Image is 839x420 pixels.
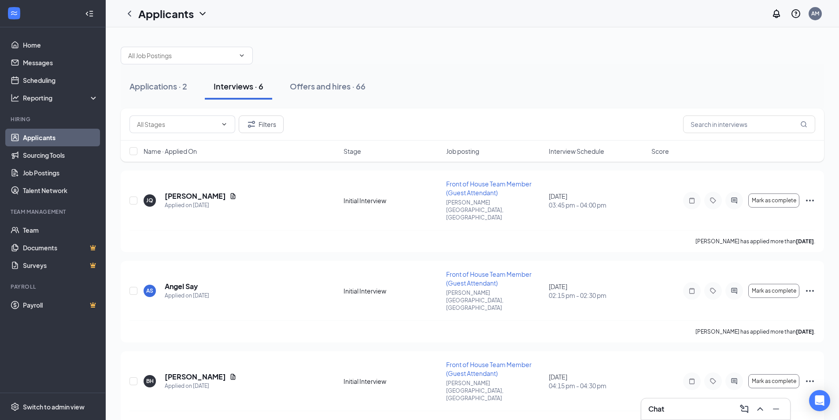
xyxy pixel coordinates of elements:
[23,93,99,102] div: Reporting
[800,121,807,128] svg: MagnifyingGlass
[137,119,217,129] input: All Stages
[549,282,646,300] div: [DATE]
[11,208,96,216] div: Team Management
[165,291,209,300] div: Applied on [DATE]
[23,71,98,89] a: Scheduling
[138,6,194,21] h1: Applicants
[23,221,98,239] a: Team
[165,191,226,201] h5: [PERSON_NAME]
[446,379,543,402] p: [PERSON_NAME][GEOGRAPHIC_DATA], [GEOGRAPHIC_DATA]
[165,382,237,390] div: Applied on [DATE]
[238,52,245,59] svg: ChevronDown
[695,238,815,245] p: [PERSON_NAME] has applied more than .
[811,10,819,17] div: AM
[549,372,646,390] div: [DATE]
[23,164,98,182] a: Job Postings
[729,378,739,385] svg: ActiveChat
[687,197,697,204] svg: Note
[23,256,98,274] a: SurveysCrown
[11,283,96,290] div: Payroll
[165,282,198,291] h5: Angel Say
[229,193,237,200] svg: Document
[708,287,718,294] svg: Tag
[708,378,718,385] svg: Tag
[446,361,532,377] span: Front of House Team Member (Guest Attendant)
[446,289,543,312] p: [PERSON_NAME][GEOGRAPHIC_DATA], [GEOGRAPHIC_DATA]
[11,402,19,411] svg: Settings
[805,195,815,206] svg: Ellipses
[771,8,782,19] svg: Notifications
[737,402,751,416] button: ComposeMessage
[769,402,783,416] button: Minimize
[446,270,532,287] span: Front of House Team Member (Guest Attendant)
[771,404,781,414] svg: Minimize
[344,196,441,205] div: Initial Interview
[687,378,697,385] svg: Note
[246,119,257,130] svg: Filter
[23,36,98,54] a: Home
[124,8,135,19] svg: ChevronLeft
[229,373,237,380] svg: Document
[695,328,815,335] p: [PERSON_NAME] has applied more than .
[446,147,479,156] span: Job posting
[197,8,208,19] svg: ChevronDown
[23,182,98,199] a: Talent Network
[128,51,235,60] input: All Job Postings
[23,129,98,146] a: Applicants
[549,201,646,209] span: 03:45 pm - 04:00 pm
[144,147,197,156] span: Name · Applied On
[752,288,796,294] span: Mark as complete
[549,192,646,209] div: [DATE]
[446,180,532,197] span: Front of House Team Member (Guest Attendant)
[85,9,94,18] svg: Collapse
[146,287,153,294] div: AS
[796,328,814,335] b: [DATE]
[290,81,366,92] div: Offers and hires · 66
[239,115,284,133] button: Filter Filters
[752,378,796,384] span: Mark as complete
[752,197,796,204] span: Mark as complete
[753,402,767,416] button: ChevronUp
[146,197,153,204] div: JQ
[23,402,85,411] div: Switch to admin view
[446,199,543,221] p: [PERSON_NAME][GEOGRAPHIC_DATA], [GEOGRAPHIC_DATA]
[214,81,263,92] div: Interviews · 6
[10,9,18,18] svg: WorkstreamLogo
[23,146,98,164] a: Sourcing Tools
[549,291,646,300] span: 02:15 pm - 02:30 pm
[221,121,228,128] svg: ChevronDown
[146,377,154,385] div: BH
[549,381,646,390] span: 04:15 pm - 04:30 pm
[729,287,739,294] svg: ActiveChat
[23,54,98,71] a: Messages
[687,287,697,294] svg: Note
[729,197,739,204] svg: ActiveChat
[809,390,830,411] div: Open Intercom Messenger
[344,377,441,386] div: Initial Interview
[805,376,815,387] svg: Ellipses
[165,201,237,210] div: Applied on [DATE]
[344,147,361,156] span: Stage
[708,197,718,204] svg: Tag
[805,286,815,296] svg: Ellipses
[748,374,799,388] button: Mark as complete
[683,115,815,133] input: Search in interviews
[549,147,604,156] span: Interview Schedule
[129,81,187,92] div: Applications · 2
[796,238,814,245] b: [DATE]
[11,115,96,123] div: Hiring
[11,93,19,102] svg: Analysis
[748,193,799,208] button: Mark as complete
[739,404,750,414] svg: ComposeMessage
[165,372,226,382] h5: [PERSON_NAME]
[755,404,765,414] svg: ChevronUp
[651,147,669,156] span: Score
[648,404,664,414] h3: Chat
[23,296,98,314] a: PayrollCrown
[344,286,441,295] div: Initial Interview
[748,284,799,298] button: Mark as complete
[23,239,98,256] a: DocumentsCrown
[791,8,801,19] svg: QuestionInfo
